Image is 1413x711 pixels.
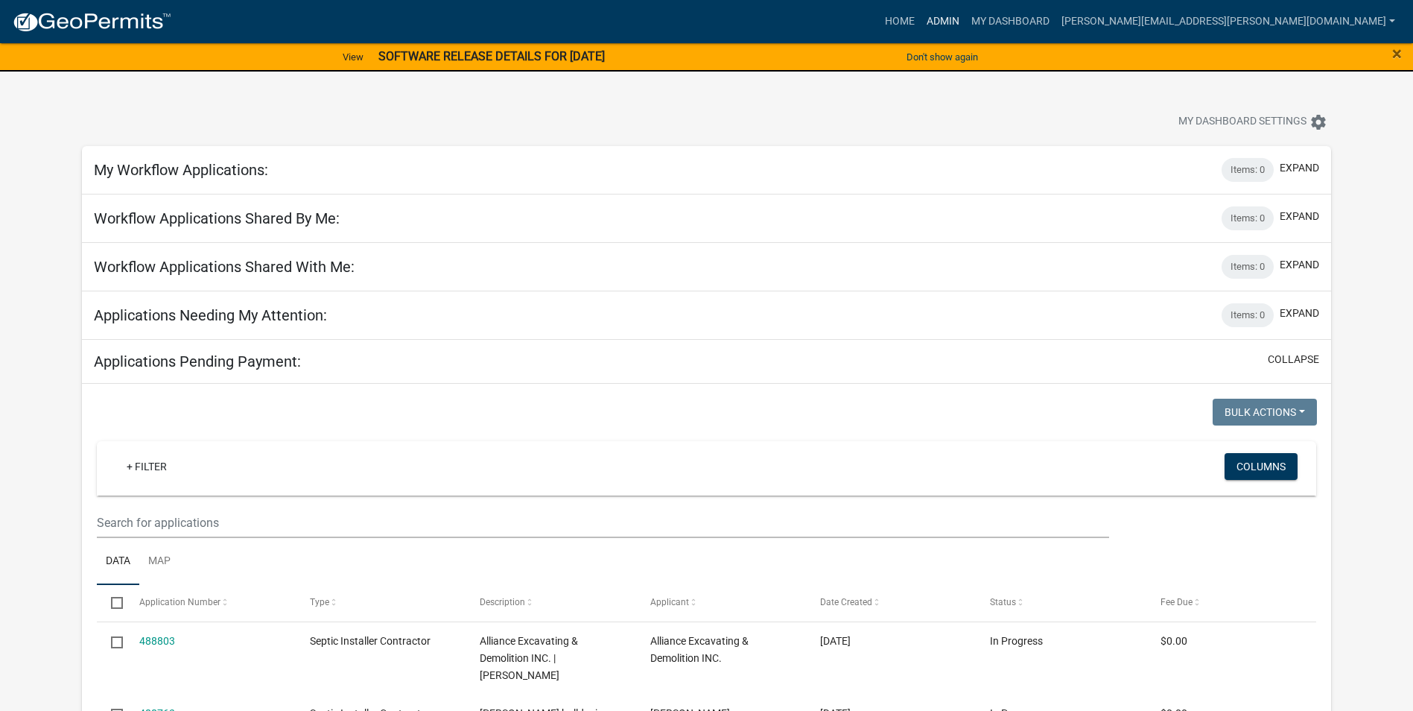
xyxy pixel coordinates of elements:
[139,597,220,607] span: Application Number
[1160,597,1193,607] span: Fee Due
[480,635,578,681] span: Alliance Excavating & Demolition INC. | Brock Smith
[125,585,295,621] datatable-header-cell: Application Number
[480,597,525,607] span: Description
[1225,453,1298,480] button: Columns
[94,306,327,324] h5: Applications Needing My Attention:
[139,538,180,586] a: Map
[990,597,1016,607] span: Status
[1268,352,1319,367] button: collapse
[806,585,976,621] datatable-header-cell: Date Created
[115,453,179,480] a: + Filter
[1222,255,1274,279] div: Items: 0
[650,597,689,607] span: Applicant
[820,597,872,607] span: Date Created
[901,45,984,69] button: Don't show again
[1146,585,1315,621] datatable-header-cell: Fee Due
[97,585,125,621] datatable-header-cell: Select
[921,7,965,36] a: Admin
[310,597,329,607] span: Type
[1280,306,1319,321] button: expand
[1213,399,1317,426] button: Bulk Actions
[310,635,431,647] span: Septic Installer Contractor
[1166,107,1339,136] button: My Dashboard Settingssettings
[97,538,139,586] a: Data
[1309,113,1327,131] i: settings
[1222,303,1274,327] div: Items: 0
[296,585,466,621] datatable-header-cell: Type
[1222,158,1274,182] div: Items: 0
[1222,206,1274,230] div: Items: 0
[976,585,1146,621] datatable-header-cell: Status
[94,258,355,276] h5: Workflow Applications Shared With Me:
[879,7,921,36] a: Home
[94,209,340,227] h5: Workflow Applications Shared By Me:
[97,508,1109,538] input: Search for applications
[990,635,1043,647] span: In Progress
[139,635,175,647] a: 488803
[820,635,851,647] span: 10/06/2025
[94,161,268,179] h5: My Workflow Applications:
[466,585,635,621] datatable-header-cell: Description
[635,585,805,621] datatable-header-cell: Applicant
[1280,160,1319,176] button: expand
[1160,635,1187,647] span: $0.00
[1392,43,1402,64] span: ×
[965,7,1055,36] a: My Dashboard
[1178,113,1306,131] span: My Dashboard Settings
[378,49,605,63] strong: SOFTWARE RELEASE DETAILS FOR [DATE]
[1392,45,1402,63] button: Close
[1055,7,1401,36] a: [PERSON_NAME][EMAIL_ADDRESS][PERSON_NAME][DOMAIN_NAME]
[337,45,369,69] a: View
[650,635,749,664] span: Alliance Excavating & Demolition INC.
[1280,209,1319,224] button: expand
[94,353,301,370] h5: Applications Pending Payment:
[1280,257,1319,273] button: expand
